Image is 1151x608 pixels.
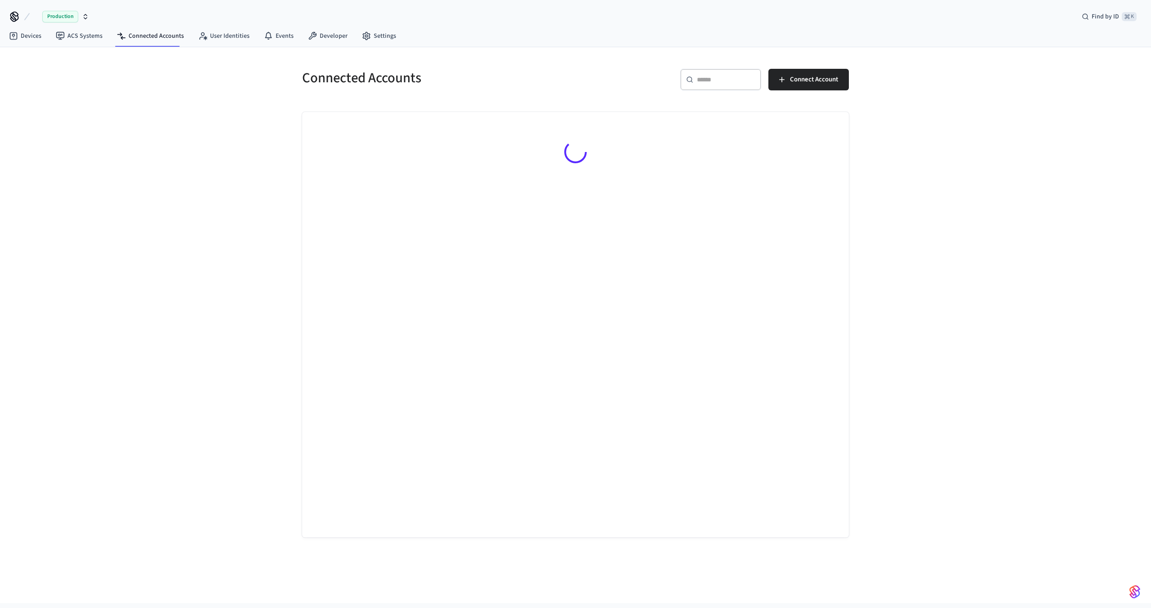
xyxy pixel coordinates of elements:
[1075,9,1144,25] div: Find by ID⌘ K
[49,28,110,44] a: ACS Systems
[1122,12,1137,21] span: ⌘ K
[191,28,257,44] a: User Identities
[42,11,78,22] span: Production
[1129,585,1140,599] img: SeamLogoGradient.69752ec5.svg
[355,28,403,44] a: Settings
[1092,12,1119,21] span: Find by ID
[790,74,838,85] span: Connect Account
[257,28,301,44] a: Events
[768,69,849,90] button: Connect Account
[110,28,191,44] a: Connected Accounts
[2,28,49,44] a: Devices
[302,69,570,87] h5: Connected Accounts
[301,28,355,44] a: Developer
